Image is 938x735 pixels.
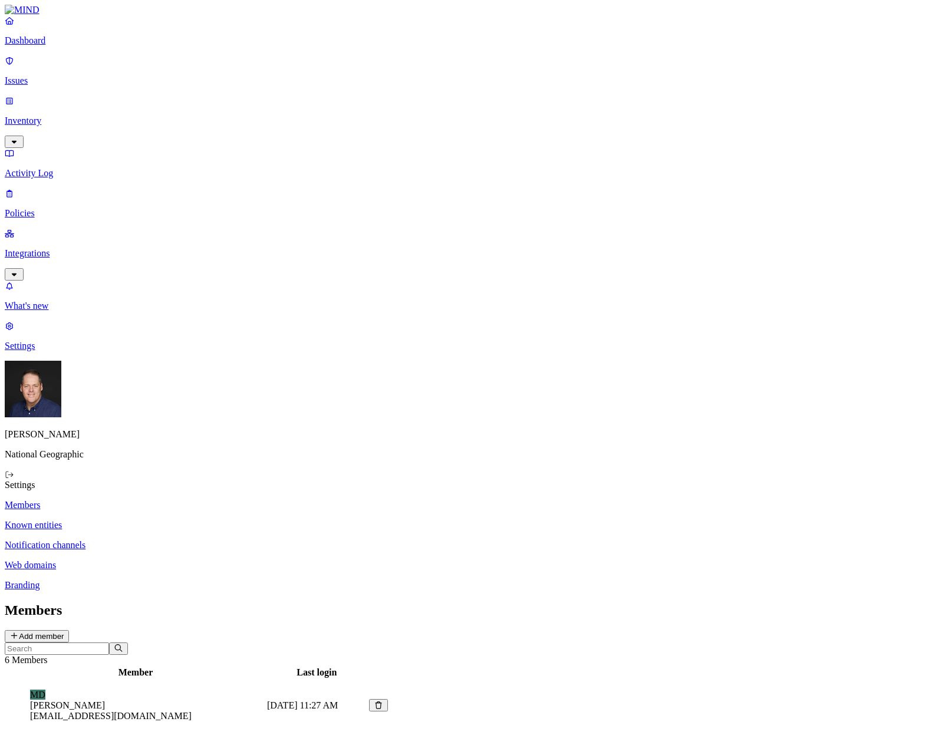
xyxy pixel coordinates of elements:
a: MIND [5,5,933,15]
p: Settings [5,341,933,351]
div: Last login [267,667,367,678]
figcaption: [EMAIL_ADDRESS][DOMAIN_NAME] [30,711,241,721]
a: Policies [5,188,933,219]
p: [PERSON_NAME] [5,429,933,440]
button: Add member [5,630,69,642]
div: Settings [5,480,933,490]
div: Member [6,667,265,678]
a: Inventory [5,95,933,146]
p: Issues [5,75,933,86]
p: Integrations [5,248,933,259]
span: [DATE] 11:27 AM [267,700,338,710]
p: Policies [5,208,933,219]
a: Settings [5,321,933,351]
a: Notification channels [5,540,933,551]
a: Issues [5,55,933,86]
p: Inventory [5,116,933,126]
img: MIND [5,5,40,15]
p: National Geographic [5,449,933,460]
a: Members [5,500,933,510]
p: Dashboard [5,35,933,46]
a: Web domains [5,560,933,571]
img: Mark DeCarlo [5,361,61,417]
span: 6 Members [5,655,47,665]
a: What's new [5,281,933,311]
a: Activity Log [5,148,933,179]
input: Search [5,642,109,655]
span: [PERSON_NAME] [30,700,105,710]
p: Activity Log [5,168,933,179]
a: Known entities [5,520,933,530]
a: Branding [5,580,933,591]
h2: Members [5,602,933,618]
a: Dashboard [5,15,933,46]
a: Integrations [5,228,933,279]
p: What's new [5,301,933,311]
span: MD [30,690,45,700]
